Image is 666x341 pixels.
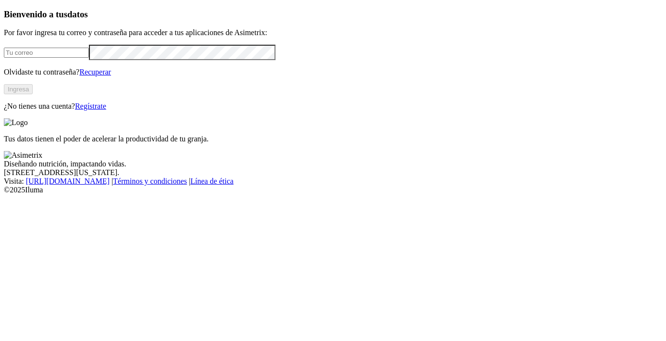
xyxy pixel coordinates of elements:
[4,177,662,186] div: Visita : | |
[26,177,110,185] a: [URL][DOMAIN_NAME]
[190,177,234,185] a: Línea de ética
[4,28,662,37] p: Por favor ingresa tu correo y contraseña para acceder a tus aplicaciones de Asimetrix:
[4,135,662,143] p: Tus datos tienen el poder de acelerar la productividad de tu granja.
[113,177,187,185] a: Términos y condiciones
[4,168,662,177] div: [STREET_ADDRESS][US_STATE].
[4,102,662,111] p: ¿No tienes una cuenta?
[67,9,88,19] span: datos
[4,151,42,160] img: Asimetrix
[4,84,33,94] button: Ingresa
[4,186,662,194] div: © 2025 Iluma
[75,102,106,110] a: Regístrate
[4,160,662,168] div: Diseñando nutrición, impactando vidas.
[79,68,111,76] a: Recuperar
[4,48,89,58] input: Tu correo
[4,68,662,76] p: Olvidaste tu contraseña?
[4,118,28,127] img: Logo
[4,9,662,20] h3: Bienvenido a tus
